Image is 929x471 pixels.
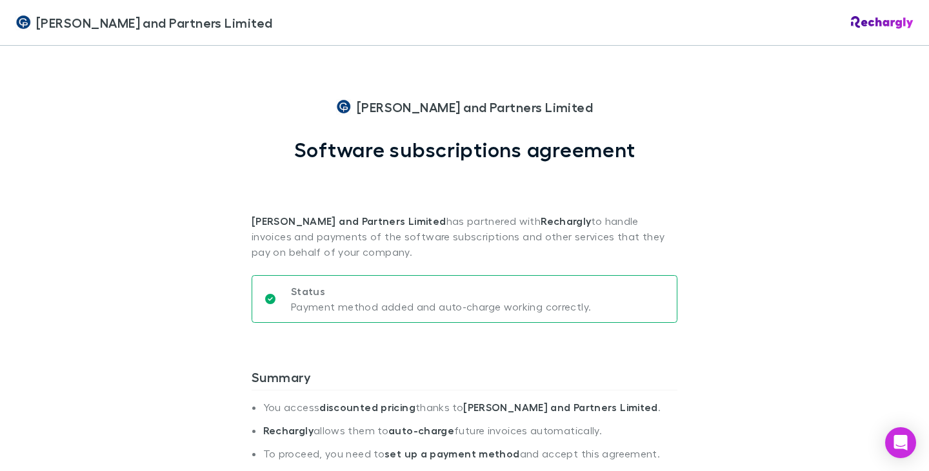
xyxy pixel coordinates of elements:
img: Coates and Partners Limited's Logo [336,99,352,115]
li: You access thanks to . [263,401,677,424]
p: has partnered with to handle invoices and payments of the software subscriptions and other servic... [252,162,677,260]
img: Coates and Partners Limited's Logo [15,15,31,30]
strong: set up a payment method [385,447,519,460]
strong: [PERSON_NAME] and Partners Limited [252,215,446,227]
h1: Software subscriptions agreement [294,137,635,162]
li: allows them to future invoices automatically. [263,424,677,447]
div: Open Intercom Messenger [885,427,916,458]
strong: Rechargly [263,424,314,437]
span: [PERSON_NAME] and Partners Limited [357,97,594,117]
p: Payment method added and auto-charge working correctly. [291,299,591,314]
strong: auto-charge [388,424,454,437]
strong: Rechargly [541,215,591,227]
strong: discounted pricing [319,401,415,414]
strong: [PERSON_NAME] and Partners Limited [463,401,658,414]
span: [PERSON_NAME] and Partners Limited [36,13,273,32]
p: Status [291,284,591,299]
li: To proceed, you need to and accept this agreement. [263,447,677,470]
img: Rechargly Logo [851,16,914,29]
h3: Summary [252,369,677,390]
